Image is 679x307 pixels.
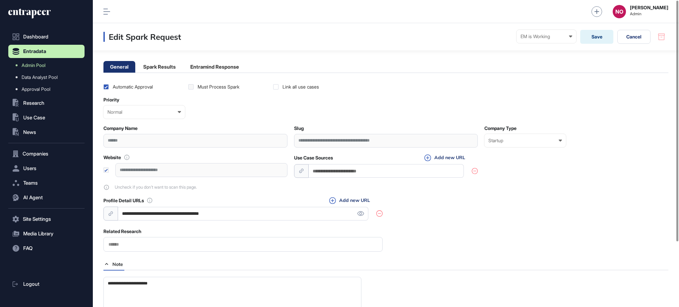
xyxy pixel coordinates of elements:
[294,126,304,131] label: Slug
[23,195,43,200] span: AI Agent
[12,83,85,95] a: Approval Pool
[12,71,85,83] a: Data Analyst Pool
[103,61,135,73] li: General
[115,185,197,190] span: Uncheck if you don't want to scan this page.
[422,154,467,161] button: Add new URL
[484,126,517,131] label: Company Type
[103,258,124,270] div: Note
[184,61,246,73] li: Entramind Response
[103,126,138,131] label: Company Name
[23,115,45,120] span: Use Case
[617,30,650,44] button: Cancel
[103,155,121,160] label: Website
[23,34,48,39] span: Dashboard
[8,277,85,291] a: Logout
[521,34,572,39] div: EM is Working
[488,138,562,143] div: Startup
[23,216,51,222] span: Site Settings
[23,49,46,54] span: Entradata
[8,126,85,139] button: News
[23,130,36,135] span: News
[294,155,333,160] label: Use Case Sources
[8,96,85,110] button: Research
[282,84,319,90] div: Link all use cases
[23,151,48,156] span: Companies
[8,111,85,124] button: Use Case
[23,166,36,171] span: Users
[8,227,85,240] button: Media Library
[8,242,85,255] button: FAQ
[103,97,119,102] label: Priority
[580,30,613,44] button: Save
[12,59,85,71] a: Admin Pool
[630,5,668,10] strong: [PERSON_NAME]
[107,109,181,115] div: Normal
[630,12,668,16] span: Admin
[23,281,39,287] span: Logout
[198,84,239,90] div: Must Process Spark
[22,63,45,68] span: Admin Pool
[103,229,141,234] label: Related Research
[8,213,85,226] button: Site Settings
[23,246,32,251] span: FAQ
[8,162,85,175] button: Users
[103,32,181,42] h3: Edit Spark Request
[8,30,85,43] a: Dashboard
[113,84,153,90] div: Automatic Approval
[327,197,372,204] button: Add new URL
[8,191,85,204] button: AI Agent
[8,176,85,190] button: Teams
[613,5,626,18] button: NO
[137,61,182,73] li: Spark Results
[22,87,50,92] span: Approval Pool
[22,75,58,80] span: Data Analyst Pool
[23,231,53,236] span: Media Library
[8,45,85,58] button: Entradata
[8,147,85,160] button: Companies
[23,100,44,106] span: Research
[103,198,144,203] label: Profile Detail URLs
[23,180,38,186] span: Teams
